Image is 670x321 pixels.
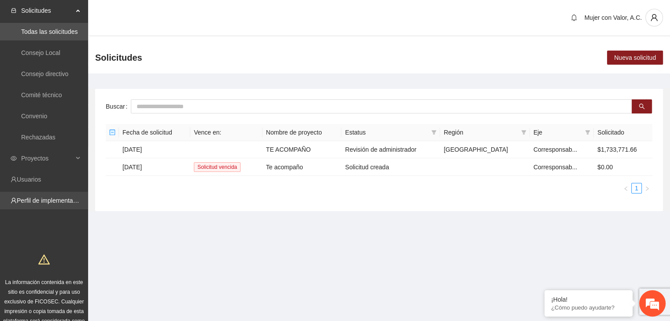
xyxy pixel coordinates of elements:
a: Rechazadas [21,134,56,141]
span: Nueva solicitud [614,53,656,62]
span: Corresponsab... [533,146,577,153]
li: 1 [631,183,642,193]
span: Solicitudes [95,51,142,65]
button: Nueva solicitud [607,51,663,65]
label: Buscar [106,99,131,113]
button: user [645,9,663,26]
span: right [644,186,650,191]
span: Solicitudes [21,2,73,19]
li: Previous Page [621,183,631,193]
span: warning [38,254,50,265]
td: $0.00 [594,158,652,176]
td: $1,733,771.66 [594,141,652,158]
a: Perfil de implementadora [17,197,85,204]
button: right [642,183,652,193]
span: filter [585,130,590,135]
span: Eje [533,128,581,137]
span: bell [567,14,581,21]
a: 1 [632,183,641,193]
span: Solicitud vencida [194,162,241,172]
span: filter [521,130,526,135]
span: eye [11,155,17,161]
td: [GEOGRAPHIC_DATA] [440,141,529,158]
th: Fecha de solicitud [119,124,190,141]
td: Te acompaño [263,158,342,176]
a: Usuarios [17,176,41,183]
span: user [646,14,663,22]
span: Mujer con Valor, A.C. [585,14,642,21]
span: filter [583,126,592,139]
span: minus-square [109,129,115,135]
td: [DATE] [119,158,190,176]
th: Solicitado [594,124,652,141]
span: Proyectos [21,150,73,167]
li: Next Page [642,183,652,193]
span: filter [431,130,437,135]
span: Estatus [345,128,428,137]
a: Comité técnico [21,91,62,98]
span: search [639,103,645,110]
div: Chatee con nosotros ahora [46,45,148,56]
td: [DATE] [119,141,190,158]
div: ¡Hola! [551,296,626,303]
a: Todas las solicitudes [21,28,78,35]
span: filter [519,126,528,139]
td: Revisión de administrador [341,141,440,158]
td: Solicitud creada [341,158,440,176]
td: TE ACOMPAÑO [263,141,342,158]
span: Región [444,128,517,137]
th: Vence en: [190,124,263,141]
span: inbox [11,7,17,14]
span: left [623,186,629,191]
span: Estamos en línea. [51,108,122,197]
a: Consejo Local [21,49,60,56]
button: search [632,99,652,113]
textarea: Escriba su mensaje y pulse “Intro” [4,222,168,252]
div: Minimizar ventana de chat en vivo [144,4,166,26]
th: Nombre de proyecto [263,124,342,141]
a: Convenio [21,113,47,120]
button: left [621,183,631,193]
a: Consejo directivo [21,70,68,77]
p: ¿Cómo puedo ayudarte? [551,304,626,311]
button: bell [567,11,581,25]
span: Corresponsab... [533,164,577,171]
span: filter [429,126,438,139]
